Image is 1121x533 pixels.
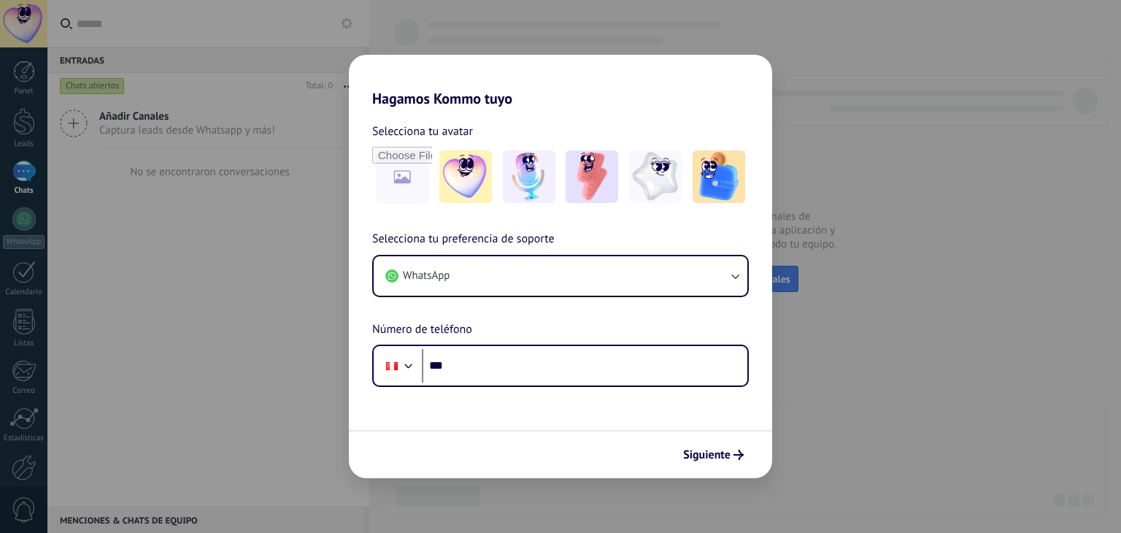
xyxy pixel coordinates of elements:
[693,150,745,203] img: -5.jpeg
[683,450,731,460] span: Siguiente
[403,269,450,283] span: WhatsApp
[677,442,750,467] button: Siguiente
[503,150,555,203] img: -2.jpeg
[374,256,747,296] button: WhatsApp
[566,150,618,203] img: -3.jpeg
[378,350,406,381] div: Peru: + 51
[372,122,473,141] span: Selecciona tu avatar
[629,150,682,203] img: -4.jpeg
[439,150,492,203] img: -1.jpeg
[372,321,472,340] span: Número de teléfono
[349,55,772,107] h2: Hagamos Kommo tuyo
[372,230,555,249] span: Selecciona tu preferencia de soporte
